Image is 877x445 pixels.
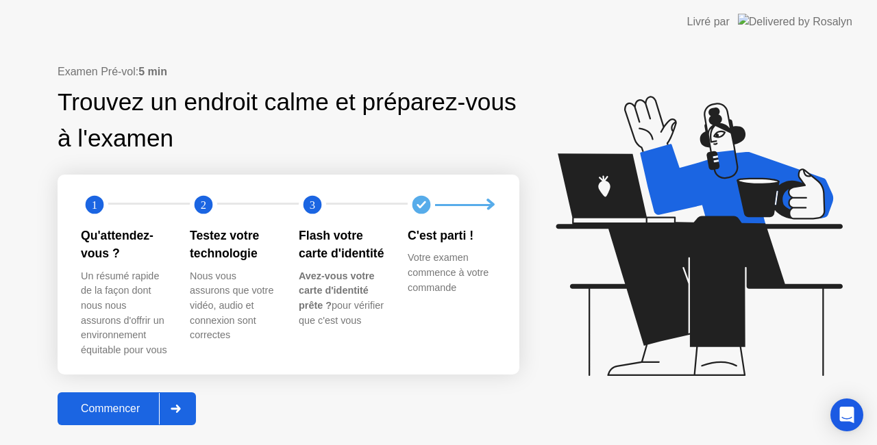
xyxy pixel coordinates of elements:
button: Commencer [58,392,196,425]
div: C'est parti ! [408,227,495,244]
div: Trouvez un endroit calme et préparez-vous à l'examen [58,84,519,157]
div: Flash votre carte d'identité [299,227,386,263]
text: 2 [201,199,206,212]
div: Nous vous assurons que votre vidéo, audio et connexion sont correctes [190,269,277,343]
div: Qu'attendez-vous ? [81,227,168,263]
div: Livré par [687,14,730,30]
div: pour vérifier que c'est vous [299,269,386,328]
img: Delivered by Rosalyn [738,14,852,29]
div: Un résumé rapide de la façon dont nous nous assurons d'offrir un environnement équitable pour vous [81,269,168,358]
div: Examen Pré-vol: [58,64,519,80]
text: 1 [92,199,97,212]
b: 5 min [138,66,167,77]
b: Avez-vous votre carte d'identité prête ? [299,270,375,311]
div: Open Intercom Messenger [830,398,863,431]
div: Commencer [62,403,159,415]
div: Testez votre technologie [190,227,277,263]
div: Votre examen commence à votre commande [408,251,495,295]
text: 3 [310,199,315,212]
